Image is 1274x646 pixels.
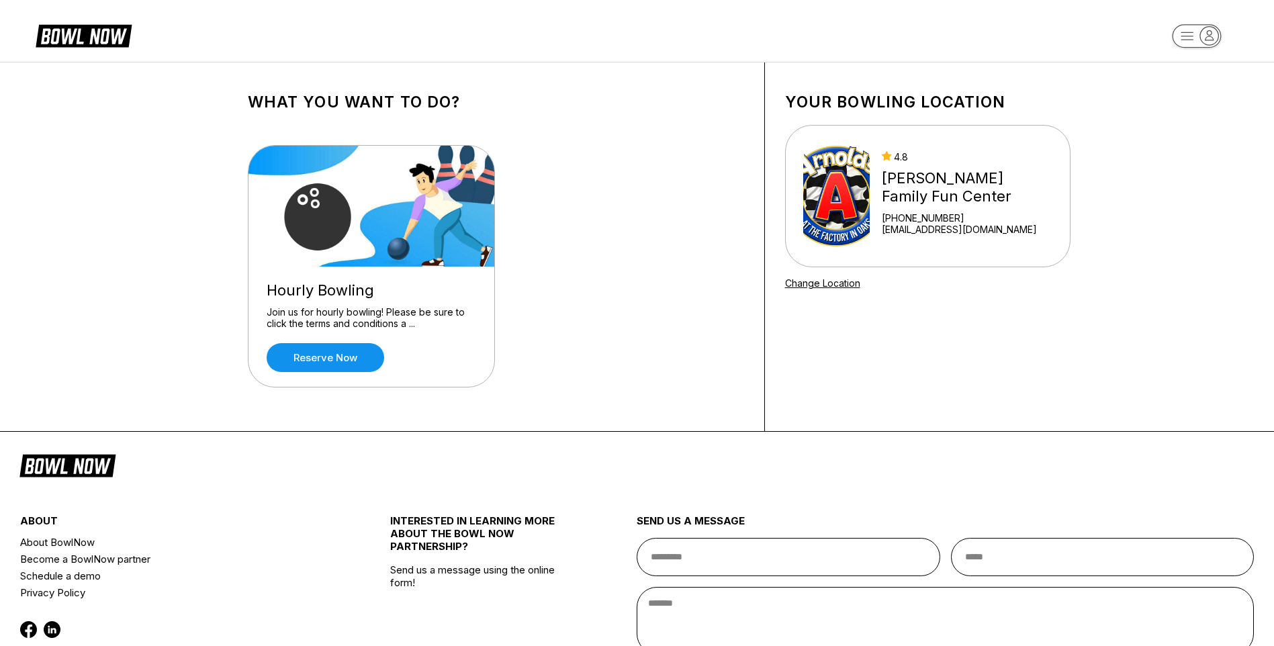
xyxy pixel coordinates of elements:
div: [PERSON_NAME] Family Fun Center [882,169,1052,205]
div: Hourly Bowling [267,281,476,299]
div: [PHONE_NUMBER] [882,212,1052,224]
img: Arnold's Family Fun Center [803,146,870,246]
a: About BowlNow [20,534,328,551]
a: Change Location [785,277,860,289]
div: INTERESTED IN LEARNING MORE ABOUT THE BOWL NOW PARTNERSHIP? [390,514,576,563]
h1: What you want to do? [248,93,744,111]
img: Hourly Bowling [248,146,496,267]
a: Schedule a demo [20,567,328,584]
a: Privacy Policy [20,584,328,601]
div: about [20,514,328,534]
h1: Your bowling location [785,93,1071,111]
a: Become a BowlNow partner [20,551,328,567]
div: send us a message [637,514,1254,538]
div: 4.8 [882,151,1052,163]
div: Join us for hourly bowling! Please be sure to click the terms and conditions a ... [267,306,476,330]
a: Reserve now [267,343,384,372]
a: [EMAIL_ADDRESS][DOMAIN_NAME] [882,224,1052,235]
